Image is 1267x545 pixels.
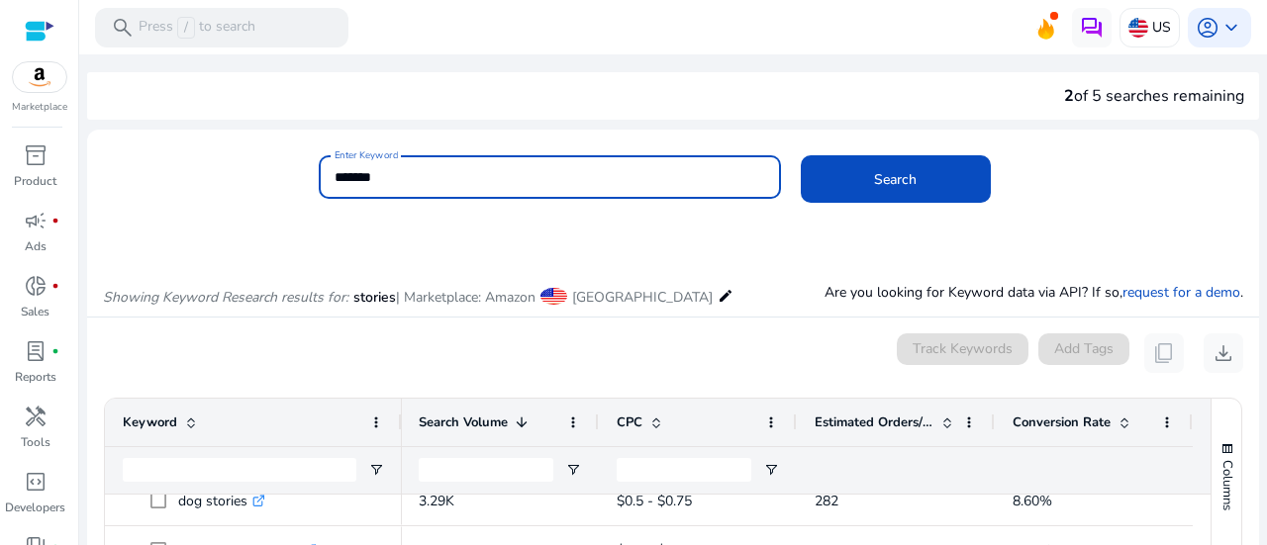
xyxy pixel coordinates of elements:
[801,155,991,203] button: Search
[565,462,581,478] button: Open Filter Menu
[1064,84,1244,108] div: of 5 searches remaining
[21,303,49,320] p: Sales
[1128,18,1148,38] img: us.svg
[718,284,733,308] mat-icon: edit
[815,413,933,431] span: Estimated Orders/Month
[178,481,265,521] p: dog stories
[15,368,56,386] p: Reports
[335,148,398,162] mat-label: Enter Keyword
[419,492,454,510] span: 3.29K
[111,16,135,40] span: search
[1013,413,1111,431] span: Conversion Rate
[368,462,384,478] button: Open Filter Menu
[24,143,48,167] span: inventory_2
[24,405,48,428] span: handyman
[123,413,177,431] span: Keyword
[1219,16,1243,40] span: keyboard_arrow_down
[617,458,751,482] input: CPC Filter Input
[21,433,50,451] p: Tools
[572,288,713,307] span: [GEOGRAPHIC_DATA]
[1013,492,1052,510] span: 8.60%
[1152,10,1171,45] p: US
[1204,333,1243,373] button: download
[353,288,396,307] span: stories
[24,274,48,298] span: donut_small
[24,470,48,494] span: code_blocks
[396,288,536,307] span: | Marketplace: Amazon
[1196,16,1219,40] span: account_circle
[763,462,779,478] button: Open Filter Menu
[123,458,356,482] input: Keyword Filter Input
[1122,283,1240,302] a: request for a demo
[1218,460,1236,510] span: Columns
[25,237,47,255] p: Ads
[815,492,838,510] span: 282
[51,347,59,355] span: fiber_manual_record
[24,209,48,232] span: campaign
[14,172,56,190] p: Product
[825,282,1243,303] p: Are you looking for Keyword data via API? If so, .
[1212,341,1235,365] span: download
[139,17,255,39] p: Press to search
[1064,85,1074,107] span: 2
[51,217,59,225] span: fiber_manual_record
[617,492,692,510] span: $0.5 - $0.75
[419,413,508,431] span: Search Volume
[13,62,66,92] img: amazon.svg
[419,458,553,482] input: Search Volume Filter Input
[51,282,59,290] span: fiber_manual_record
[5,499,65,516] p: Developers
[177,17,195,39] span: /
[103,288,348,307] i: Showing Keyword Research results for:
[24,339,48,363] span: lab_profile
[874,169,917,190] span: Search
[617,413,642,431] span: CPC
[12,100,67,115] p: Marketplace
